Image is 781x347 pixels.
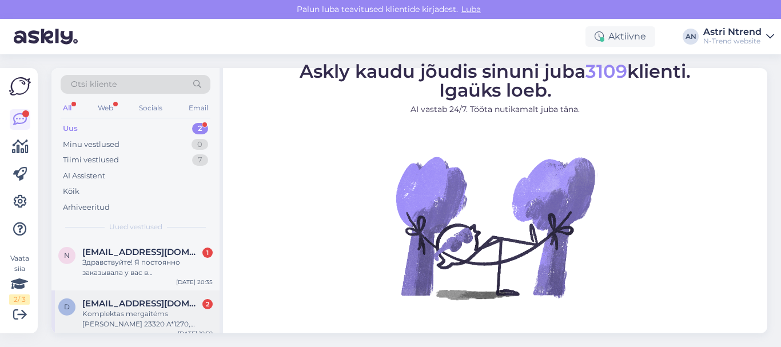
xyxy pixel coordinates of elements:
span: N [64,251,70,260]
img: Askly Logo [9,77,31,95]
img: No Chat active [392,125,598,330]
div: Aktiivne [585,26,655,47]
div: Minu vestlused [63,139,119,150]
div: Socials [137,101,165,115]
div: Web [95,101,115,115]
div: AN [683,29,699,45]
span: diana0221@gmail.com [82,298,201,309]
div: 2 [192,123,208,134]
span: Nadirabm@mail.ru [82,247,201,257]
div: Email [186,101,210,115]
div: N-Trend website [703,37,762,46]
div: Tiimi vestlused [63,154,119,166]
span: Askly kaudu jõudis sinuni juba klienti. Igaüks loeb. [300,60,691,101]
div: 1 [202,248,213,258]
div: Vaata siia [9,253,30,305]
div: 2 / 3 [9,294,30,305]
div: Arhiveeritud [63,202,110,213]
span: Otsi kliente [71,78,117,90]
span: d [64,302,70,311]
span: Luba [458,4,484,14]
div: Komplektas mergaitėms [PERSON_NAME] 23320 A*1270, rožinis [82,309,213,329]
div: Kõik [63,186,79,197]
div: Astri Ntrend [703,27,762,37]
div: 2 [202,299,213,309]
p: AI vastab 24/7. Tööta nutikamalt juba täna. [300,103,691,115]
div: [DATE] 19:59 [178,329,213,338]
div: AI Assistent [63,170,105,182]
div: [DATE] 20:35 [176,278,213,286]
div: Uus [63,123,78,134]
div: 0 [192,139,208,150]
a: Astri NtrendN-Trend website [703,27,774,46]
span: 3109 [585,60,627,82]
div: All [61,101,74,115]
span: Uued vestlused [109,222,162,232]
div: Здравствуйте! Я постоянно заказывала у вас в [GEOGRAPHIC_DATA], сейчас зашла, а там написано к со... [82,257,213,278]
div: 7 [192,154,208,166]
